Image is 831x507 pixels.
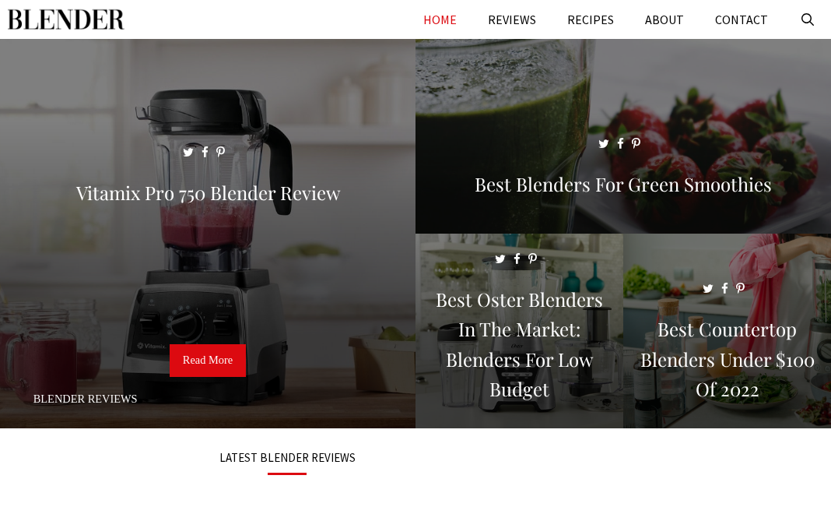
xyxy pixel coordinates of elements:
h3: LATEST BLENDER REVIEWS [19,452,555,463]
a: Blender Reviews [33,393,138,405]
a: Best Countertop Blenders Under $100 of 2022 [623,410,831,425]
a: Best Blenders for Green Smoothies [415,215,831,231]
a: Best Oster Blenders in the Market: Blenders for Low Budget [415,410,623,425]
a: Read More [170,344,246,377]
